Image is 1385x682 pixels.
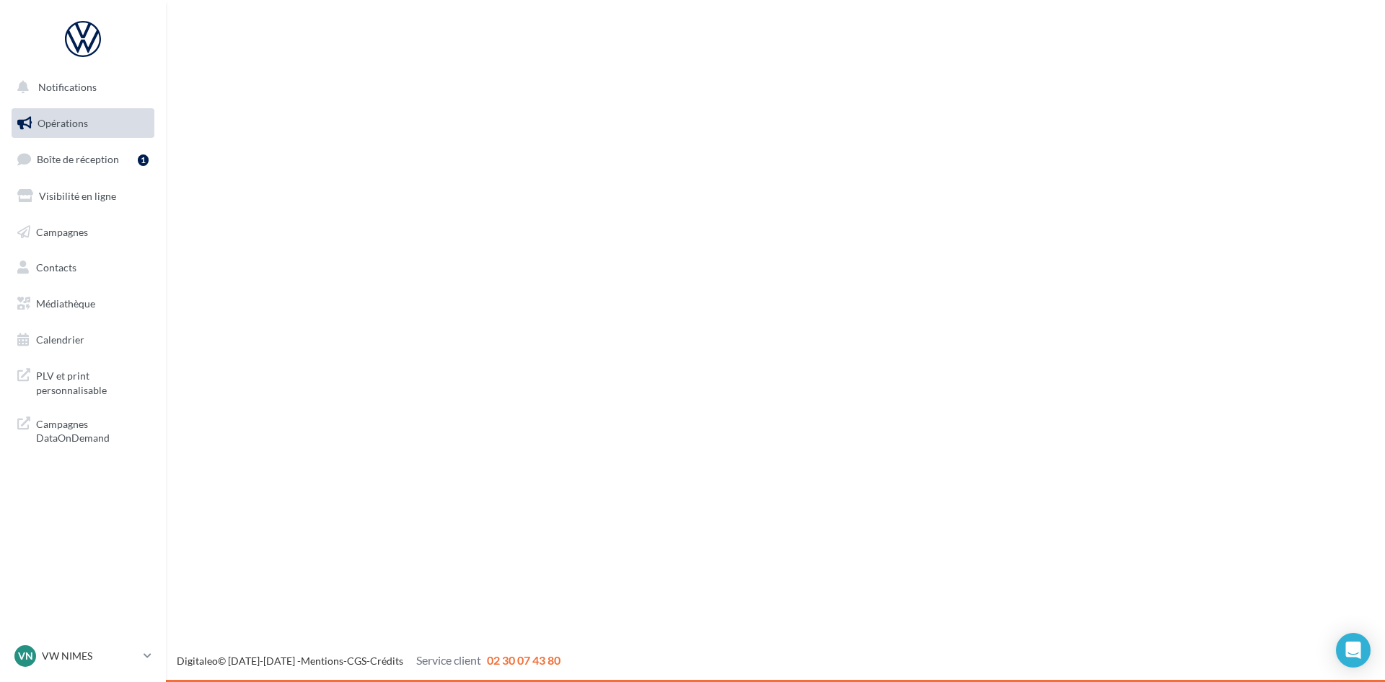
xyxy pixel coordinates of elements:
span: Notifications [38,81,97,93]
a: Crédits [370,655,403,667]
a: Opérations [9,108,157,139]
span: Opérations [38,117,88,129]
span: Boîte de réception [37,153,119,165]
span: Contacts [36,261,76,274]
span: Calendrier [36,333,84,346]
p: VW NIMES [42,649,138,663]
button: Notifications [9,72,151,102]
a: VN VW NIMES [12,642,154,670]
div: Open Intercom Messenger [1336,633,1371,668]
a: Mentions [301,655,343,667]
a: Campagnes [9,217,157,248]
a: Visibilité en ligne [9,181,157,211]
a: Calendrier [9,325,157,355]
span: Campagnes [36,225,88,237]
span: Service client [416,653,481,667]
span: 02 30 07 43 80 [487,653,560,667]
span: VN [18,649,33,663]
span: Visibilité en ligne [39,190,116,202]
a: Campagnes DataOnDemand [9,408,157,451]
a: Digitaleo [177,655,218,667]
span: © [DATE]-[DATE] - - - [177,655,560,667]
a: CGS [347,655,366,667]
span: Campagnes DataOnDemand [36,414,149,445]
div: 1 [138,154,149,166]
a: Boîte de réception1 [9,144,157,175]
a: Médiathèque [9,289,157,319]
span: PLV et print personnalisable [36,366,149,397]
a: PLV et print personnalisable [9,360,157,403]
span: Médiathèque [36,297,95,310]
a: Contacts [9,253,157,283]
